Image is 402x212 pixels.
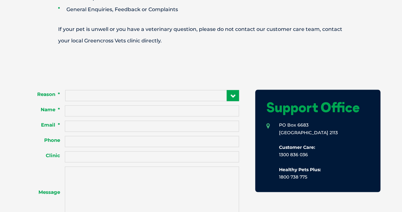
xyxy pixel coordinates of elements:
[22,106,65,113] label: Name
[279,144,315,150] b: Customer Care:
[266,101,369,114] h1: Support Office
[22,91,65,98] label: Reason
[22,152,65,159] label: Clinic
[36,24,366,47] p: If your pet is unwell or you have a veterinary question, please do not contact our customer care ...
[58,4,366,15] li: General Enquiries, Feedback or Complaints
[266,121,369,181] li: PO Box 6683 [GEOGRAPHIC_DATA] 2113 1300 836 036 1800 738 775
[22,189,65,195] label: Message
[390,29,396,35] button: Search
[279,167,321,172] b: Healthy Pets Plus:
[22,137,65,143] label: Phone
[22,122,65,128] label: Email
